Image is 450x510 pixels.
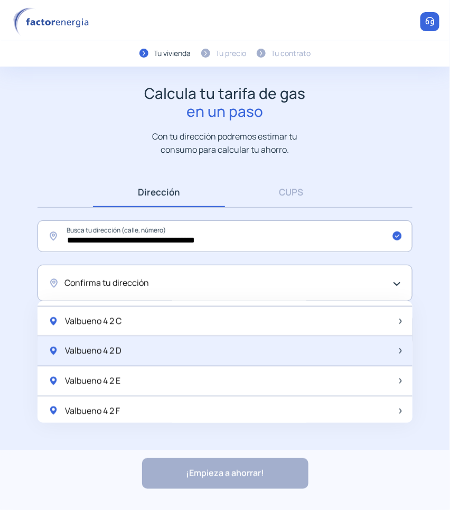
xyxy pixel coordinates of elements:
a: Dirección [93,177,225,207]
img: arrow-next-item.svg [399,409,402,414]
img: location-pin-green.svg [48,376,59,386]
span: Confirma tu dirección [64,276,149,290]
span: Valbueno 4 2 D [65,344,121,358]
img: logo factor [11,7,95,36]
div: Tu vivienda [154,48,191,59]
img: arrow-next-item.svg [399,319,402,324]
div: Tu precio [215,48,246,59]
img: arrow-next-item.svg [399,378,402,384]
h1: Calcula tu tarifa de gas [145,85,306,120]
img: location-pin-green.svg [48,316,59,327]
img: llamar [425,16,435,27]
span: Valbueno 4 2 F [65,404,120,418]
img: location-pin-green.svg [48,346,59,356]
a: CUPS [225,177,357,207]
div: Tu contrato [271,48,311,59]
span: en un paso [145,103,306,120]
span: Valbueno 4 2 E [65,374,120,388]
img: location-pin-green.svg [48,405,59,416]
img: arrow-next-item.svg [399,348,402,354]
span: Valbueno 4 2 C [65,314,121,328]
p: Con tu dirección podremos estimar tu consumo para calcular tu ahorro. [142,130,308,156]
